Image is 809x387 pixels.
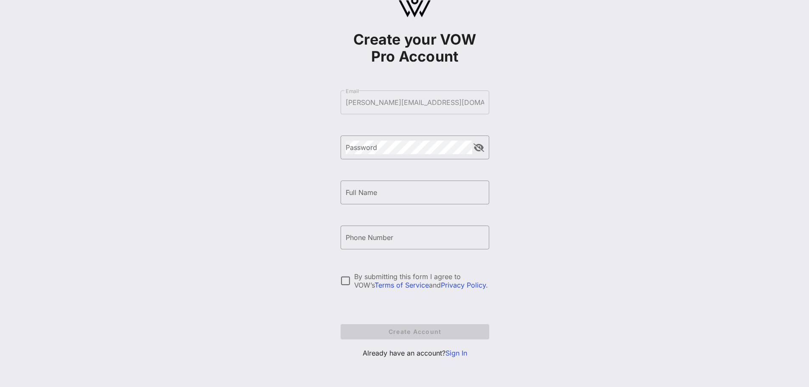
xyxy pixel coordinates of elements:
button: append icon [474,144,484,152]
p: Already have an account? [341,348,489,358]
a: Privacy Policy [441,281,486,289]
a: Terms of Service [375,281,429,289]
a: Sign In [445,349,467,357]
label: Email [346,88,359,94]
h1: Create your VOW Pro Account [341,31,489,65]
div: By submitting this form I agree to VOW’s and . [354,272,489,289]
